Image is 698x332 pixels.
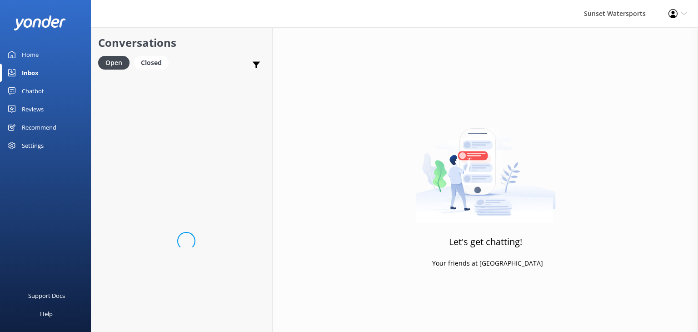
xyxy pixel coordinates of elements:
[22,100,44,118] div: Reviews
[22,45,39,64] div: Home
[415,109,556,223] img: artwork of a man stealing a conversation from at giant smartphone
[449,235,522,249] h3: Let's get chatting!
[22,82,44,100] div: Chatbot
[22,64,39,82] div: Inbox
[22,136,44,155] div: Settings
[28,287,65,305] div: Support Docs
[98,57,134,67] a: Open
[134,56,169,70] div: Closed
[14,15,66,30] img: yonder-white-logo.png
[22,118,56,136] div: Recommend
[40,305,53,323] div: Help
[134,57,173,67] a: Closed
[428,258,543,268] p: - Your friends at [GEOGRAPHIC_DATA]
[98,56,130,70] div: Open
[98,34,265,51] h2: Conversations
